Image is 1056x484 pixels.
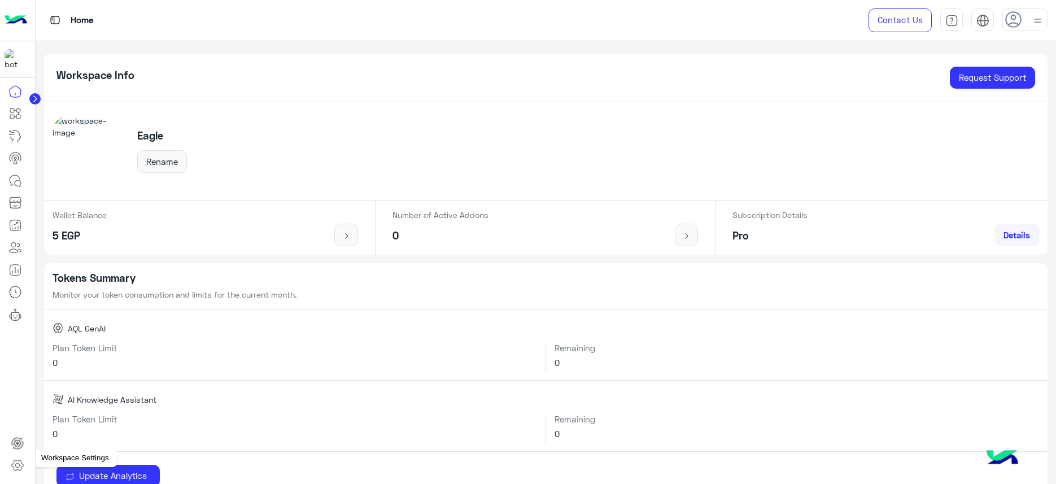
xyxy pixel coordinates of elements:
a: Request Support [950,67,1035,89]
h6: Plan Token Limit [53,343,538,353]
h6: 0 [53,429,538,439]
h5: Pro [732,229,808,242]
img: Logo [5,8,27,32]
span: Details [1003,230,1030,240]
img: profile [1031,14,1045,28]
p: Home [71,13,94,28]
div: Workspace Settings [33,449,117,467]
h5: Eagle [137,129,187,142]
h6: Remaining [555,414,1039,424]
h5: 0 [392,229,488,242]
img: hulul-logo.png [983,439,1022,478]
img: AI Knowledge Assistant [53,394,64,405]
h6: 0 [555,429,1039,439]
h5: 5 EGP [53,229,107,242]
a: Details [994,224,1039,246]
h6: 0 [555,357,1039,368]
span: Update Analytics [75,470,151,481]
img: 713415422032625 [5,49,25,69]
h6: Plan Token Limit [53,414,538,424]
span: AI Knowledge Assistant [68,394,156,405]
img: workspace-image [53,115,125,187]
h5: Tokens Summary [53,272,1040,285]
a: tab [940,8,963,32]
img: tab [976,14,989,27]
p: Number of Active Addons [392,209,488,221]
img: tab [945,14,958,27]
img: tab [48,13,62,27]
p: Subscription Details [732,209,808,221]
p: Monitor your token consumption and limits for the current month. [53,289,1040,300]
img: icon [679,232,693,241]
img: update icon [66,472,75,481]
span: AQL GenAI [68,322,106,334]
a: Contact Us [869,8,932,32]
h5: Workspace Info [56,69,134,82]
h6: 0 [53,357,538,368]
img: icon [339,232,354,241]
h6: Remaining [555,343,1039,353]
p: Wallet Balance [53,209,107,221]
button: Rename [137,150,187,173]
img: AQL GenAI [53,322,64,334]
